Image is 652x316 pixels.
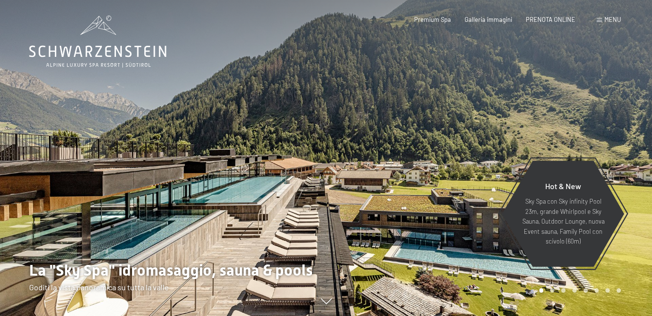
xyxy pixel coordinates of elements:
span: Hot & New [545,181,581,191]
div: Carousel Page 5 [584,288,588,293]
div: Carousel Page 3 [561,288,566,293]
a: Galleria immagini [465,16,512,23]
a: Hot & New Sky Spa con Sky infinity Pool 23m, grande Whirlpool e Sky Sauna, Outdoor Lounge, nuova ... [502,160,625,267]
span: Menu [604,16,621,23]
p: Sky Spa con Sky infinity Pool 23m, grande Whirlpool e Sky Sauna, Outdoor Lounge, nuova Event saun... [521,196,605,246]
div: Carousel Page 2 [550,288,554,293]
div: Carousel Page 1 (Current Slide) [539,288,544,293]
div: Carousel Page 7 [605,288,610,293]
div: Carousel Page 4 [572,288,577,293]
div: Carousel Pagination [536,288,621,293]
div: Carousel Page 6 [595,288,599,293]
a: Premium Spa [414,16,451,23]
div: Carousel Page 8 [617,288,621,293]
a: PRENOTA ONLINE [526,16,575,23]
